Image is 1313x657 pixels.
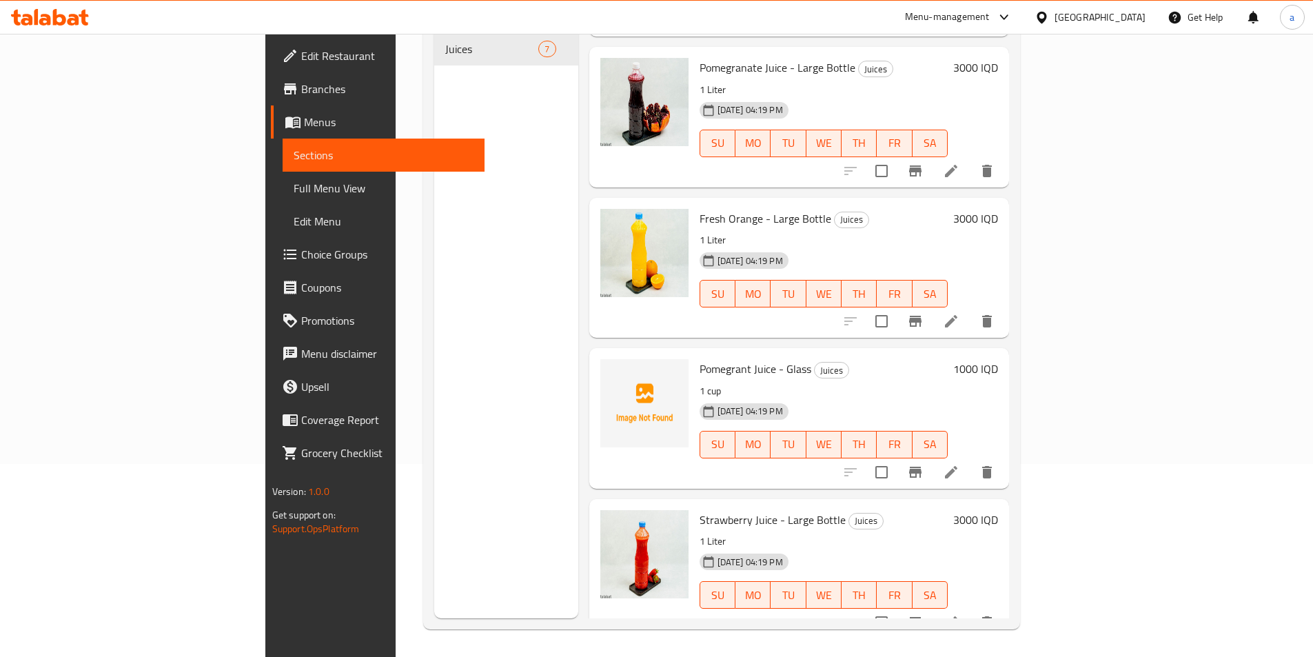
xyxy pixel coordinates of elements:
span: Pomegrant Juice - Glass [700,358,811,379]
span: TU [776,284,800,304]
a: Upsell [271,370,485,403]
span: 1.0.0 [308,483,329,501]
a: Branches [271,72,485,105]
span: 7 [539,43,555,56]
div: Juices [848,513,884,529]
div: Juices7 [434,32,578,65]
img: Strawberry Juice - Large Bottle [600,510,689,598]
span: FR [882,434,906,454]
span: FR [882,284,906,304]
span: Select to update [867,608,896,637]
span: Juices [815,363,848,378]
span: Juices [859,61,893,77]
a: Edit menu item [943,464,959,481]
span: SU [706,133,730,153]
span: [DATE] 04:19 PM [712,405,788,418]
span: SA [918,434,942,454]
img: Pomegranate Juice - Large Bottle [600,58,689,146]
a: Support.OpsPlatform [272,520,360,538]
button: TU [771,431,806,458]
span: [DATE] 04:19 PM [712,103,788,117]
button: SU [700,431,735,458]
span: WE [812,284,836,304]
button: Branch-specific-item [899,606,932,639]
a: Sections [283,139,485,172]
a: Coupons [271,271,485,304]
button: MO [735,130,771,157]
span: Branches [301,81,474,97]
a: Edit Menu [283,205,485,238]
span: SU [706,434,730,454]
div: Juices [814,362,849,378]
span: Select to update [867,156,896,185]
span: FR [882,133,906,153]
div: items [538,41,556,57]
button: TH [842,431,877,458]
span: Select to update [867,307,896,336]
button: SU [700,581,735,609]
span: MO [741,284,765,304]
span: Sections [294,147,474,163]
span: [DATE] 04:19 PM [712,556,788,569]
a: Edit menu item [943,614,959,631]
span: TH [847,585,871,605]
span: SA [918,133,942,153]
p: 1 cup [700,383,948,400]
span: Grocery Checklist [301,445,474,461]
button: TU [771,130,806,157]
p: 1 Liter [700,533,948,550]
button: TH [842,280,877,307]
h6: 3000 IQD [953,510,998,529]
span: FR [882,585,906,605]
div: [GEOGRAPHIC_DATA] [1055,10,1146,25]
nav: Menu sections [434,27,578,71]
span: MO [741,585,765,605]
div: Juices [834,212,869,228]
span: Pomegranate Juice - Large Bottle [700,57,855,78]
button: FR [877,280,912,307]
a: Promotions [271,304,485,337]
span: MO [741,133,765,153]
div: Juices [858,61,893,77]
button: MO [735,581,771,609]
span: TH [847,133,871,153]
span: Get support on: [272,506,336,524]
button: WE [806,130,842,157]
span: Edit Restaurant [301,48,474,64]
span: Juices [445,41,538,57]
span: Upsell [301,378,474,395]
button: Branch-specific-item [899,154,932,188]
span: Menus [304,114,474,130]
a: Menu disclaimer [271,337,485,370]
a: Edit menu item [943,163,959,179]
button: MO [735,280,771,307]
button: Branch-specific-item [899,456,932,489]
button: Branch-specific-item [899,305,932,338]
button: delete [970,305,1004,338]
a: Coverage Report [271,403,485,436]
button: SA [913,581,948,609]
span: a [1290,10,1294,25]
button: FR [877,581,912,609]
span: Coverage Report [301,412,474,428]
button: delete [970,154,1004,188]
h6: 1000 IQD [953,359,998,378]
span: Choice Groups [301,246,474,263]
img: Pomegrant Juice - Glass [600,359,689,447]
a: Edit Restaurant [271,39,485,72]
button: SU [700,130,735,157]
span: TH [847,434,871,454]
span: Fresh Orange - Large Bottle [700,208,831,229]
h6: 3000 IQD [953,209,998,228]
button: WE [806,280,842,307]
span: Select to update [867,458,896,487]
a: Full Menu View [283,172,485,205]
a: Choice Groups [271,238,485,271]
button: FR [877,130,912,157]
p: 1 Liter [700,232,948,249]
span: SU [706,585,730,605]
span: WE [812,434,836,454]
button: WE [806,431,842,458]
button: delete [970,456,1004,489]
